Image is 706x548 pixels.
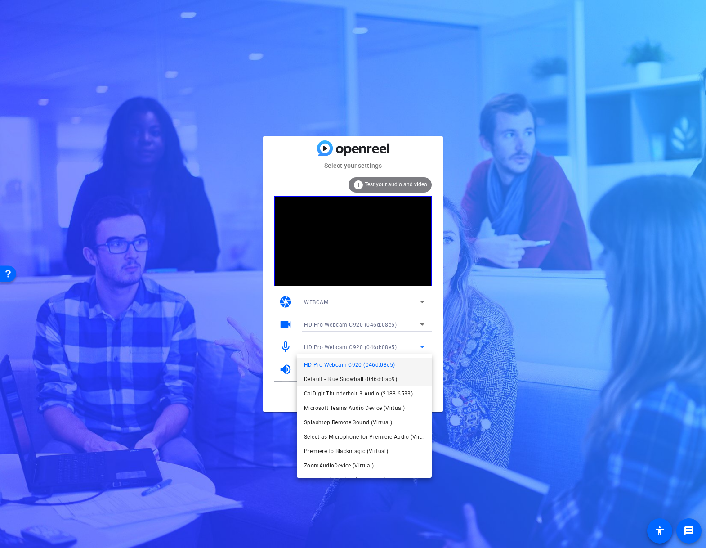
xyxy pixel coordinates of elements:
[304,388,413,399] span: CalDigit Thunderbolt 3 Audio (2188:6533)
[304,431,424,442] span: Select as Microphone for Premiere Audio (Virtual)
[304,359,395,370] span: HD Pro Webcam C920 (046d:08e5)
[304,460,374,471] span: ZoomAudioDevice (Virtual)
[304,374,397,385] span: Default - Blue Snowball (046d:0ab9)
[304,417,392,428] span: Splashtop Remote Sound (Virtual)
[304,403,405,413] span: Microsoft Teams Audio Device (Virtual)
[304,475,386,485] span: Blackmagic Design (1edb:be73)
[304,446,388,457] span: Premiere to Blackmagic (Virtual)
